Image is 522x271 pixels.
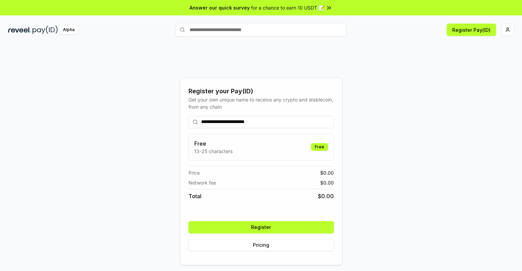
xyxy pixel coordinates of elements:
[251,4,324,11] span: for a chance to earn 10 USDT 📝
[190,4,250,11] span: Answer our quick survey
[311,143,328,151] div: Free
[188,86,334,96] div: Register your Pay(ID)
[194,139,233,148] h3: Free
[188,179,216,186] span: Network fee
[320,169,334,176] span: $ 0.00
[447,24,496,36] button: Register Pay(ID)
[59,26,78,34] div: Alpha
[318,192,334,200] span: $ 0.00
[188,96,334,110] div: Get your own unique name to receive any crypto and stablecoin, from any chain
[188,239,334,251] button: Pricing
[188,192,201,200] span: Total
[8,26,31,34] img: reveel_dark
[194,148,233,155] p: 13-25 characters
[32,26,58,34] img: pay_id
[320,179,334,186] span: $ 0.00
[188,169,200,176] span: Price
[188,221,334,233] button: Register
